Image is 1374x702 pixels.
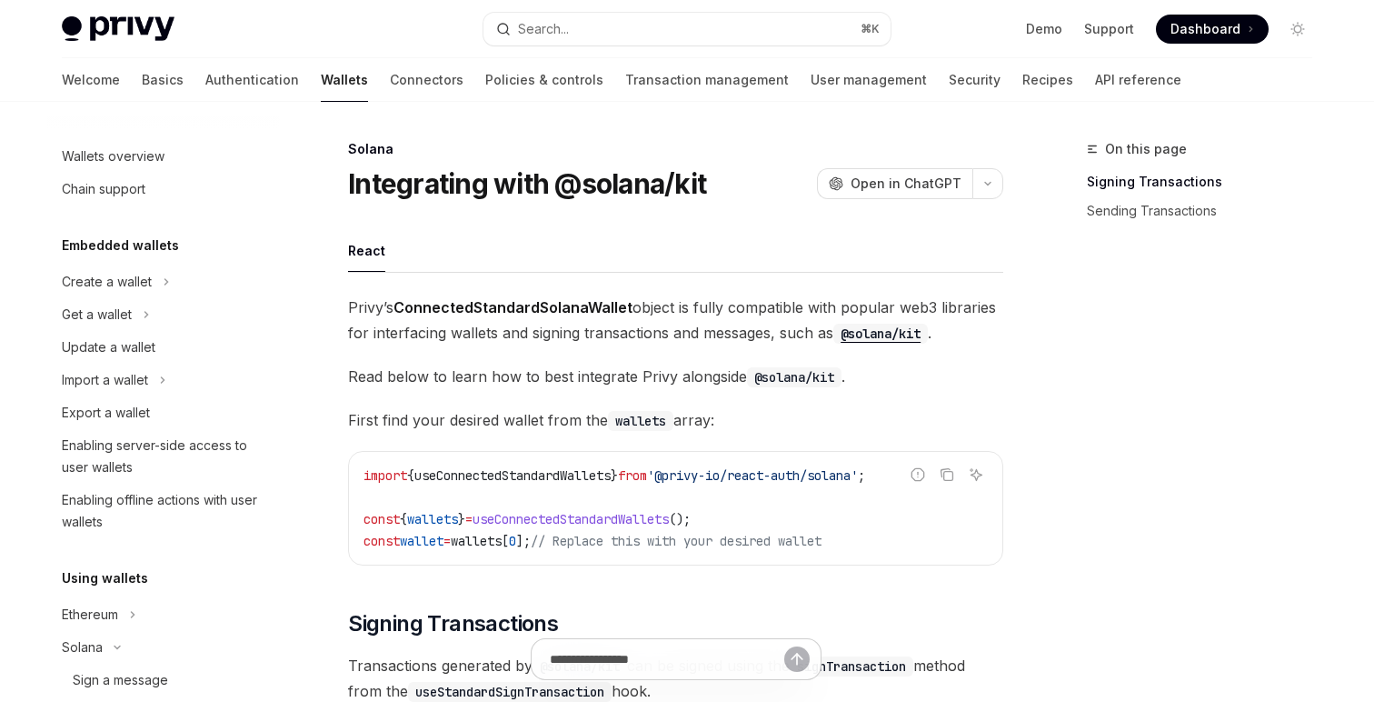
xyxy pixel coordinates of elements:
a: Enabling server-side access to user wallets [47,429,280,484]
span: Read below to learn how to best integrate Privy alongside . [348,364,1003,389]
button: React [348,229,385,272]
span: = [443,533,451,549]
span: Open in ChatGPT [851,175,961,193]
div: Enabling offline actions with user wallets [62,489,269,533]
button: Ask AI [964,463,988,486]
span: } [611,467,618,484]
span: On this page [1105,138,1187,160]
span: ; [858,467,865,484]
div: Import a wallet [62,369,148,391]
span: { [400,511,407,527]
h5: Embedded wallets [62,235,179,256]
a: Export a wallet [47,396,280,429]
img: light logo [62,16,174,42]
div: Solana [348,140,1003,158]
code: @solana/kit [747,367,841,387]
button: Toggle dark mode [1283,15,1312,44]
a: Chain support [47,173,280,206]
div: Solana [62,637,103,658]
div: Export a wallet [62,402,150,424]
h5: Using wallets [62,567,148,589]
a: Basics [142,58,184,102]
div: Create a wallet [62,271,152,293]
a: Connectors [390,58,463,102]
div: Search... [518,18,569,40]
span: [ [502,533,509,549]
span: 0 [509,533,516,549]
div: Ethereum [62,604,118,626]
span: } [458,511,465,527]
span: wallet [400,533,443,549]
button: Get a wallet [47,298,159,331]
span: wallets [407,511,458,527]
a: Security [949,58,1001,102]
span: ⌘ K [861,22,880,36]
strong: ConnectedStandardSolanaWallet [393,298,632,316]
div: Wallets overview [62,145,164,167]
a: Recipes [1022,58,1073,102]
input: Ask a question... [550,639,784,679]
button: Copy the contents from the code block [935,463,959,486]
button: Open in ChatGPT [817,168,972,199]
span: useConnectedStandardWallets [414,467,611,484]
span: Signing Transactions [348,609,558,638]
span: wallets [451,533,502,549]
button: Report incorrect code [906,463,930,486]
div: Chain support [62,178,145,200]
div: Sign a message [73,669,168,691]
span: useConnectedStandardWallets [473,511,669,527]
a: API reference [1095,58,1181,102]
a: Policies & controls [485,58,603,102]
button: Ethereum [47,598,145,631]
a: Transaction management [625,58,789,102]
button: Solana [47,631,130,664]
span: const [363,533,400,549]
span: import [363,467,407,484]
span: // Replace this with your desired wallet [531,533,821,549]
a: Authentication [205,58,299,102]
a: @solana/kit [833,324,928,342]
a: Wallets overview [47,140,280,173]
button: Create a wallet [47,266,179,298]
h1: Integrating with @solana/kit [348,167,706,200]
div: Enabling server-side access to user wallets [62,435,269,478]
div: Get a wallet [62,304,132,326]
button: Send message [784,647,810,672]
code: @solana/kit [833,324,928,344]
span: ]; [516,533,531,549]
span: from [618,467,647,484]
span: '@privy-io/react-auth/solana' [647,467,858,484]
button: Import a wallet [47,364,175,396]
a: Support [1084,20,1134,38]
div: Update a wallet [62,336,155,358]
a: Welcome [62,58,120,102]
a: Update a wallet [47,331,280,364]
a: Signing Transactions [1087,167,1327,196]
a: Dashboard [1156,15,1269,44]
a: Demo [1026,20,1062,38]
span: const [363,511,400,527]
a: Sign a message [47,664,280,697]
span: { [407,467,414,484]
span: Dashboard [1170,20,1240,38]
a: Wallets [321,58,368,102]
a: Enabling offline actions with user wallets [47,484,280,538]
a: User management [811,58,927,102]
span: Privy’s object is fully compatible with popular web3 libraries for interfacing wallets and signin... [348,295,1003,346]
span: (); [669,511,691,527]
button: Search...⌘K [483,13,891,45]
code: wallets [608,411,673,431]
span: First find your desired wallet from the array: [348,407,1003,433]
a: Sending Transactions [1087,196,1327,226]
span: = [465,511,473,527]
